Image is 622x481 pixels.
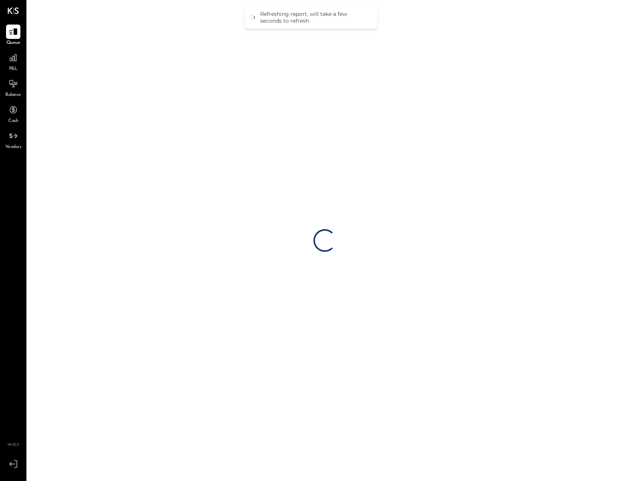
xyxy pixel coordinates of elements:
[260,11,370,24] div: Refreshing report, will take a few seconds to refresh
[0,51,26,72] a: P&L
[8,118,18,125] span: Cash
[0,103,26,125] a: Cash
[0,77,26,99] a: Balance
[5,92,21,99] span: Balance
[0,25,26,46] a: Queue
[0,129,26,151] a: Vendors
[6,40,20,46] span: Queue
[9,66,18,72] span: P&L
[5,144,22,151] span: Vendors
